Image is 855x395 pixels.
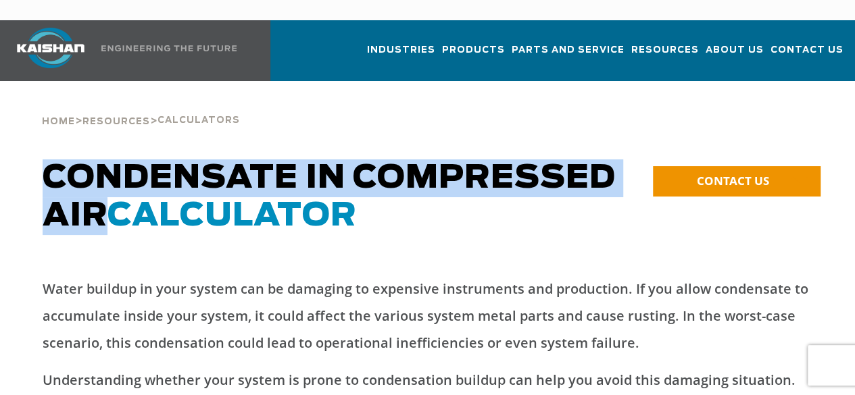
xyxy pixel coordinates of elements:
a: Parts and Service [512,32,625,78]
a: Resources [82,115,150,127]
span: CALCULATOR [107,200,357,232]
span: Industries [367,43,435,58]
span: Resources [82,117,150,126]
span: Resources [631,43,699,58]
span: CONTACT US [696,173,768,188]
a: Contact Us [771,32,844,78]
span: Condensate in Compressed Air [43,162,616,232]
span: About Us [706,43,764,58]
span: Products [442,43,505,58]
a: Resources [631,32,699,78]
p: Water buildup in your system can be damaging to expensive instruments and production. If you allo... [43,275,813,357]
a: CONTACT US [653,166,821,196]
span: Calculators [157,116,240,125]
a: Home [42,115,75,127]
a: About Us [706,32,764,78]
div: > > [42,81,240,132]
a: Products [442,32,505,78]
span: Home [42,117,75,126]
img: Engineering the future [101,45,237,51]
span: Parts and Service [512,43,625,58]
a: Industries [367,32,435,78]
span: Contact Us [771,43,844,58]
